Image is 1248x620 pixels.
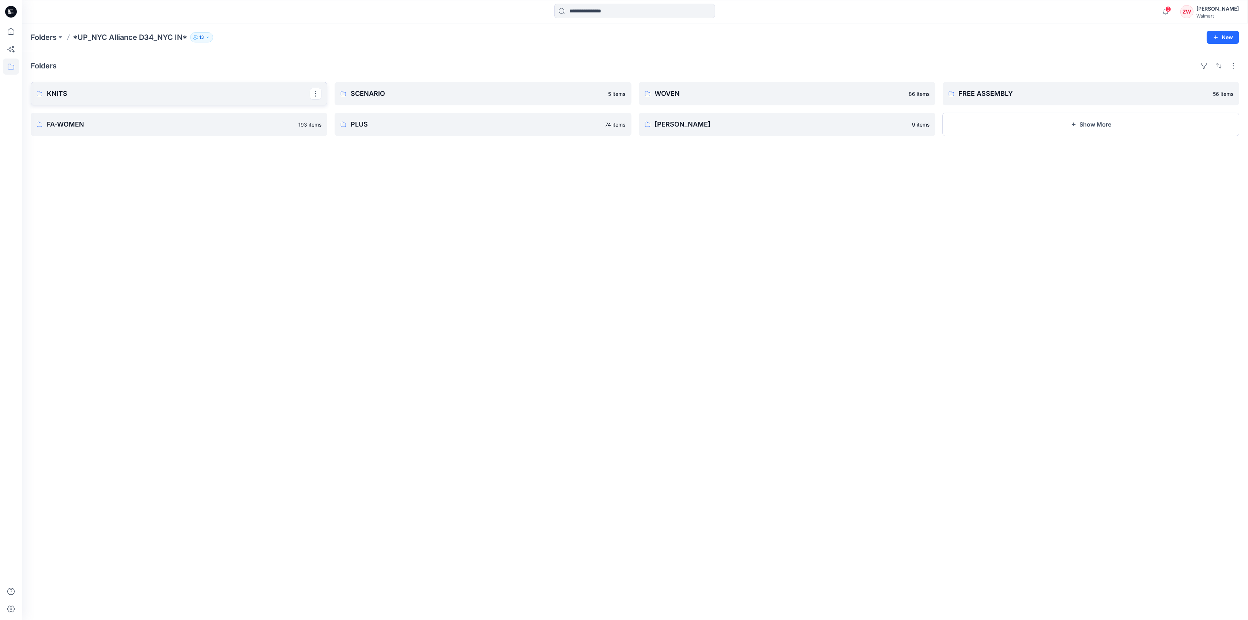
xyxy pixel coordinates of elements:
[608,90,626,98] p: 5 items
[199,33,204,41] p: 13
[31,82,327,105] a: KNITS
[1180,5,1194,18] div: ZW
[1213,90,1233,98] p: 56 items
[606,121,626,128] p: 74 items
[351,89,604,99] p: SCENARIO
[1196,13,1239,19] div: Walmart
[912,121,930,128] p: 9 items
[639,113,935,136] a: [PERSON_NAME]9 items
[31,32,57,42] a: Folders
[351,119,601,129] p: PLUS
[47,119,294,129] p: FA-WOMEN
[639,82,935,105] a: WOVEN86 items
[1165,6,1171,12] span: 3
[943,113,1239,136] button: Show More
[1207,31,1239,44] button: New
[190,32,213,42] button: 13
[47,89,310,99] p: KNITS
[31,113,327,136] a: FA-WOMEN193 items
[31,61,57,70] h4: Folders
[1196,4,1239,13] div: [PERSON_NAME]
[655,89,904,99] p: WOVEN
[335,113,631,136] a: PLUS74 items
[943,82,1239,105] a: FREE ASSEMBLY56 items
[959,89,1209,99] p: FREE ASSEMBLY
[298,121,321,128] p: 193 items
[73,32,187,42] p: *UP_NYC Alliance D34_NYC IN*
[335,82,631,105] a: SCENARIO5 items
[655,119,908,129] p: [PERSON_NAME]
[909,90,930,98] p: 86 items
